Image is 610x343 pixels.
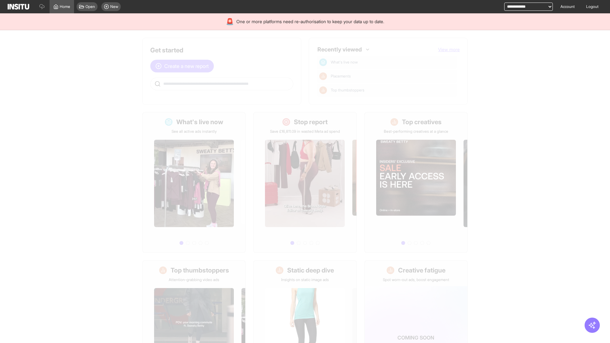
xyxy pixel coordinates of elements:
img: Logo [8,4,29,10]
span: New [110,4,118,9]
span: One or more platforms need re-authorisation to keep your data up to date. [236,18,384,25]
span: Home [60,4,70,9]
span: Open [85,4,95,9]
div: 🚨 [226,17,234,26]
